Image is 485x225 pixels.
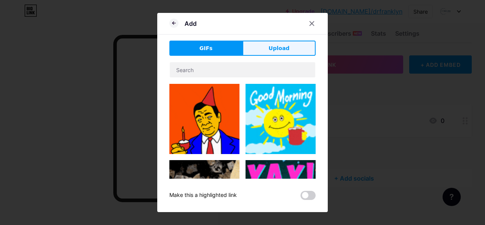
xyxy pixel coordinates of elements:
button: Upload [242,41,316,56]
span: GIFs [199,44,213,52]
span: Upload [269,44,289,52]
button: GIFs [169,41,242,56]
input: Search [170,62,315,77]
div: Make this a highlighted link [169,191,237,200]
img: Gihpy [246,84,316,154]
div: Add [185,19,197,28]
img: Gihpy [169,84,239,154]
